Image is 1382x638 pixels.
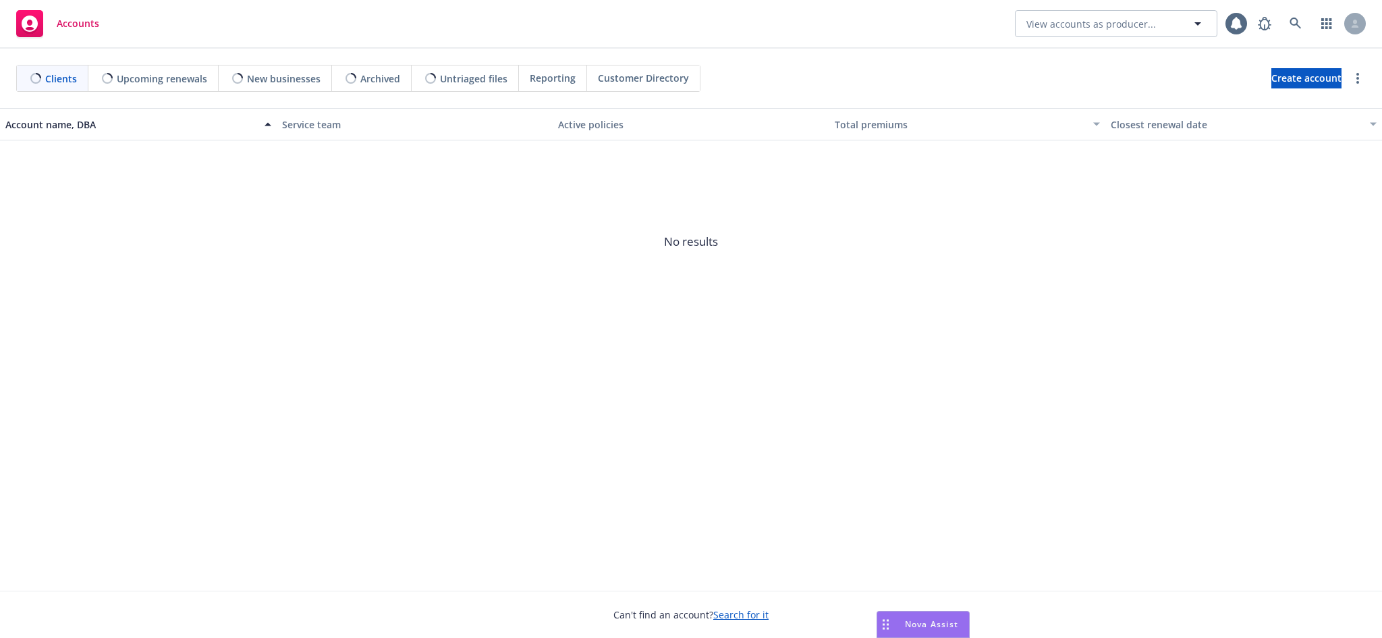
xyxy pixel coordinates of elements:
[1271,65,1342,91] span: Create account
[247,72,321,86] span: New businesses
[1313,10,1340,37] a: Switch app
[1251,10,1278,37] a: Report a Bug
[553,108,829,140] button: Active policies
[1105,108,1382,140] button: Closest renewal date
[57,18,99,29] span: Accounts
[1015,10,1217,37] button: View accounts as producer...
[598,71,689,85] span: Customer Directory
[713,608,769,621] a: Search for it
[829,108,1106,140] button: Total premiums
[440,72,507,86] span: Untriaged files
[558,117,824,132] div: Active policies
[11,5,105,43] a: Accounts
[277,108,553,140] button: Service team
[45,72,77,86] span: Clients
[613,608,769,622] span: Can't find an account?
[905,618,958,630] span: Nova Assist
[5,117,256,132] div: Account name, DBA
[877,611,970,638] button: Nova Assist
[835,117,1086,132] div: Total premiums
[282,117,548,132] div: Service team
[1111,117,1362,132] div: Closest renewal date
[877,612,894,637] div: Drag to move
[360,72,400,86] span: Archived
[1350,70,1366,86] a: more
[1282,10,1309,37] a: Search
[1271,68,1342,88] a: Create account
[117,72,207,86] span: Upcoming renewals
[1026,17,1156,31] span: View accounts as producer...
[530,71,576,85] span: Reporting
